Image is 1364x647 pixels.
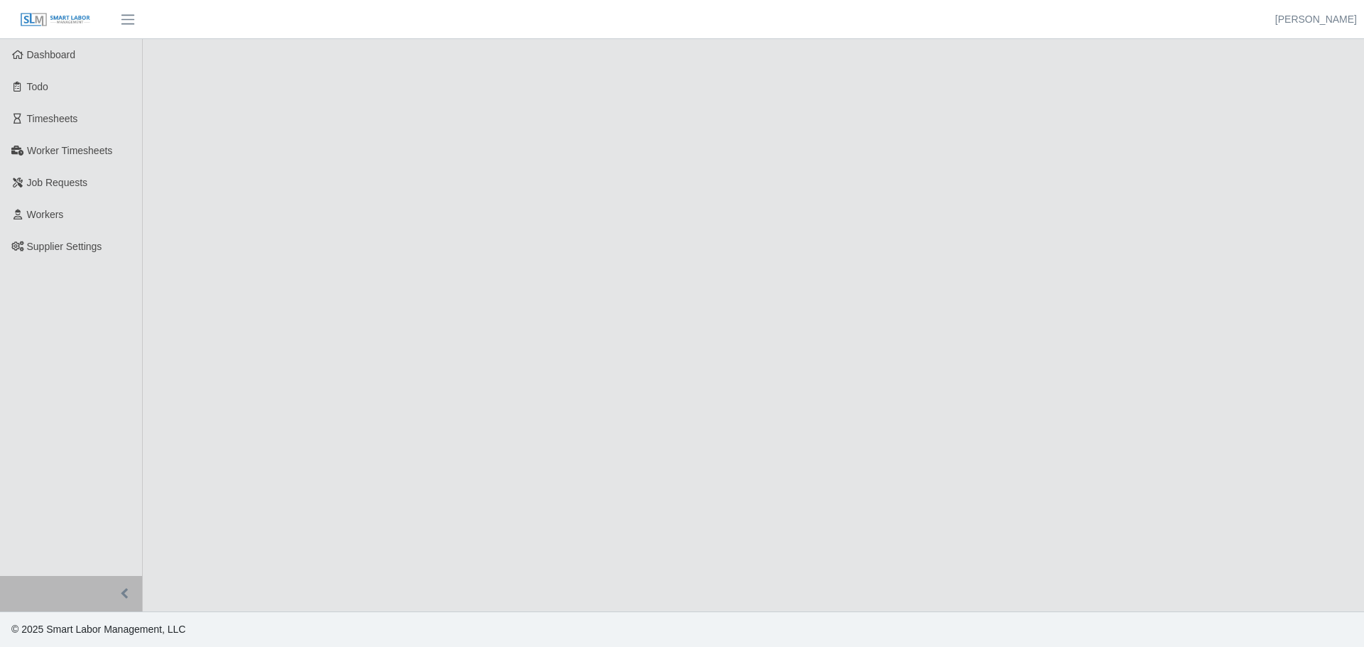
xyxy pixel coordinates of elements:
[11,624,185,635] span: © 2025 Smart Labor Management, LLC
[27,241,102,252] span: Supplier Settings
[20,12,91,28] img: SLM Logo
[27,49,76,60] span: Dashboard
[27,113,78,124] span: Timesheets
[27,145,112,156] span: Worker Timesheets
[27,177,88,188] span: Job Requests
[27,209,64,220] span: Workers
[1275,12,1357,27] a: [PERSON_NAME]
[27,81,48,92] span: Todo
